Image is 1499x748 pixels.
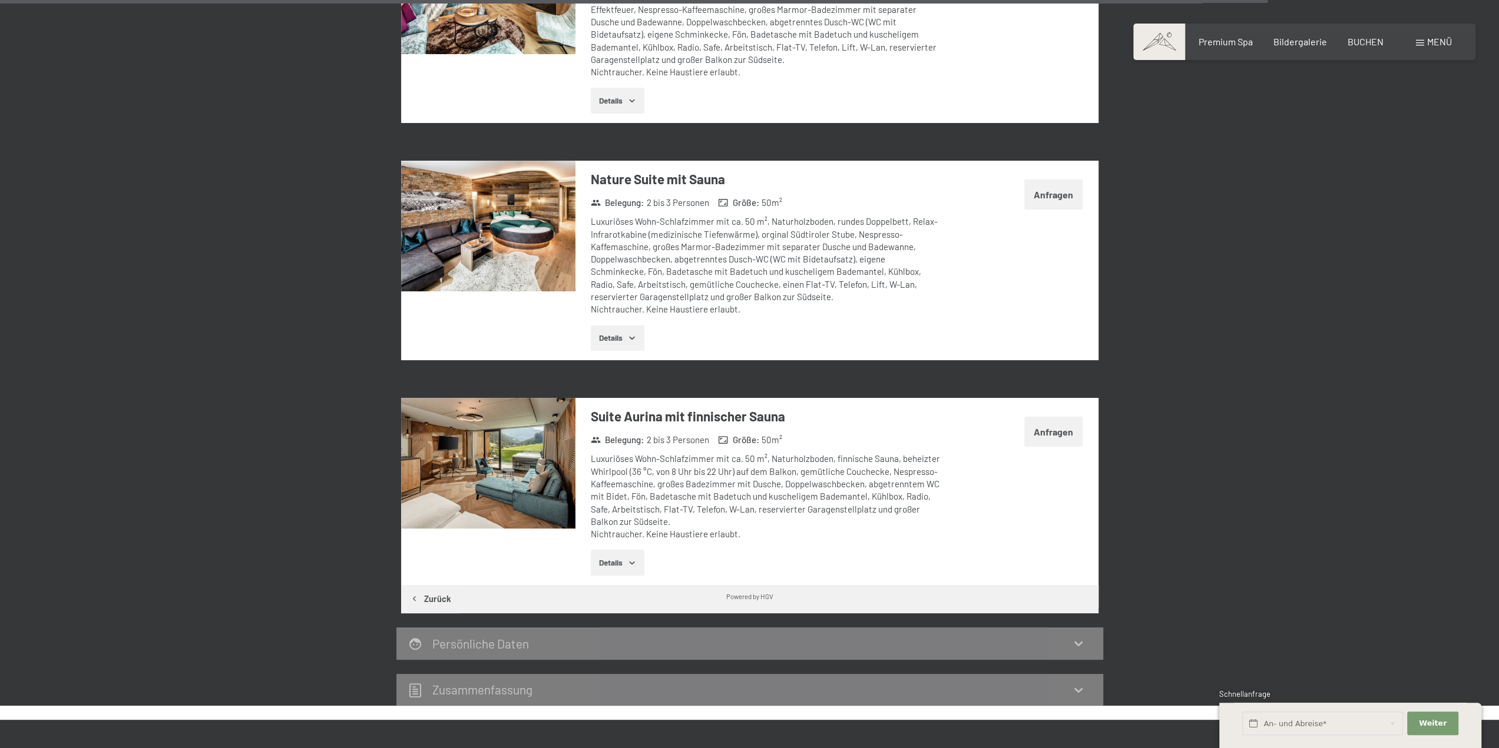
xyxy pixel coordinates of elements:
h2: Persönliche Daten [432,636,529,651]
button: Details [591,88,644,114]
img: mss_renderimg.php [401,161,575,291]
a: BUCHEN [1348,36,1384,47]
strong: Belegung : [591,434,644,446]
button: Zurück [401,585,460,613]
span: 50 m² [762,434,782,446]
strong: Größe : [718,434,759,446]
button: Weiter [1407,712,1458,736]
img: mss_renderimg.php [401,398,575,528]
button: Anfragen [1024,179,1083,210]
span: 2 bis 3 Personen [647,434,709,446]
button: Anfragen [1024,417,1083,447]
a: Bildergalerie [1273,36,1327,47]
a: Premium Spa [1198,36,1252,47]
strong: Größe : [718,197,759,209]
div: Luxuriöses Wohn-Schlafzimmer mit ca. 50 m², Naturholzboden, rundes Doppelbett, Relax-Infrarotkabi... [591,215,941,315]
span: Menü [1427,36,1452,47]
span: 50 m² [762,197,782,209]
h3: Nature Suite mit Sauna [591,170,941,188]
span: Schnellanfrage [1219,689,1270,699]
div: Luxuriöses Wohn-Schlafzimmer mit ca. 50 m², Naturholzboden, finnische Sauna, beheizter Whirlpool ... [591,453,941,540]
h3: Suite Aurina mit finnischer Sauna [591,407,941,425]
span: Weiter [1419,718,1447,729]
strong: Belegung : [591,197,644,209]
div: Powered by HGV [726,591,773,601]
h2: Zusammen­fassung [432,682,532,697]
button: Details [591,325,644,351]
span: 2 bis 3 Personen [647,197,709,209]
button: Details [591,550,644,576]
